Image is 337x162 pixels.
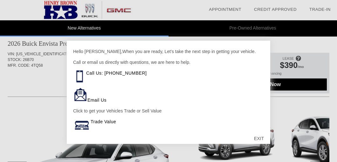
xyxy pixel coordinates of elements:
[209,7,241,12] a: Appointment
[309,7,331,12] a: Trade-In
[87,98,107,103] a: Email Us
[73,87,87,102] img: Email Icon
[91,119,116,124] a: Trade Value
[73,48,264,55] p: Hello [PERSON_NAME],When you are ready, Let’s take the next step in getting your vehicle.
[73,59,264,65] p: Call or email us directly with questions, we are here to help.
[248,129,270,148] div: EXIT
[86,71,147,76] a: Call Us: [PHONE_NUMBER]
[254,7,297,12] a: Credit Approved
[73,108,264,114] p: Click to get your Vehicles Trade or Sell Value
